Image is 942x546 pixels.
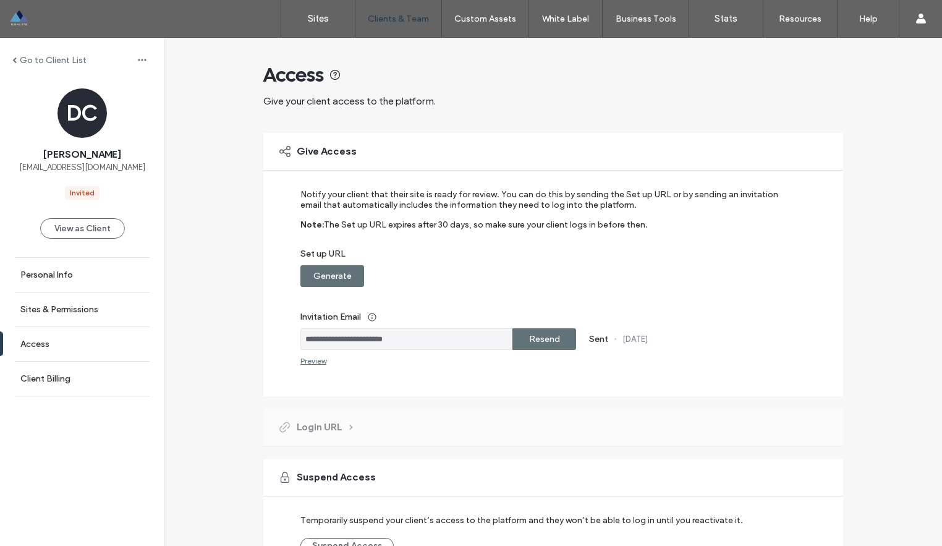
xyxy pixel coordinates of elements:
label: Access [20,339,49,349]
label: Notify your client that their site is ready for review. You can do this by sending the Set up URL... [300,189,789,220]
label: Sent [589,334,608,344]
span: Suspend Access [297,471,376,484]
label: Temporarily suspend your client’s access to the platform and they won’t be able to log in until y... [300,509,743,532]
label: Generate [313,265,352,288]
span: [EMAIL_ADDRESS][DOMAIN_NAME] [19,161,145,174]
label: Resend [529,328,560,351]
div: Invited [70,187,95,198]
label: Note: [300,220,324,249]
label: Invitation Email [300,305,789,328]
label: [DATE] [622,335,648,344]
button: View as Client [40,218,125,239]
label: Custom Assets [454,14,516,24]
label: Sites [308,13,329,24]
div: Preview [300,356,326,365]
span: Give Access [297,145,357,158]
label: Sites & Permissions [20,304,98,315]
label: Set up URL [300,249,789,265]
label: Client Billing [20,373,70,384]
label: Resources [779,14,821,24]
label: The Set up URL expires after 30 days, so make sure your client logs in before then. [324,220,648,249]
div: DC [57,88,107,138]
label: Stats [715,13,737,24]
span: Give your client access to the platform. [263,95,436,107]
label: Go to Client List [20,55,87,66]
span: Access [263,62,324,87]
label: White Label [542,14,589,24]
label: Clients & Team [368,14,429,24]
label: Personal Info [20,270,73,280]
span: Login URL [297,420,342,434]
label: Business Tools [616,14,676,24]
label: Help [859,14,878,24]
span: [PERSON_NAME] [43,148,121,161]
